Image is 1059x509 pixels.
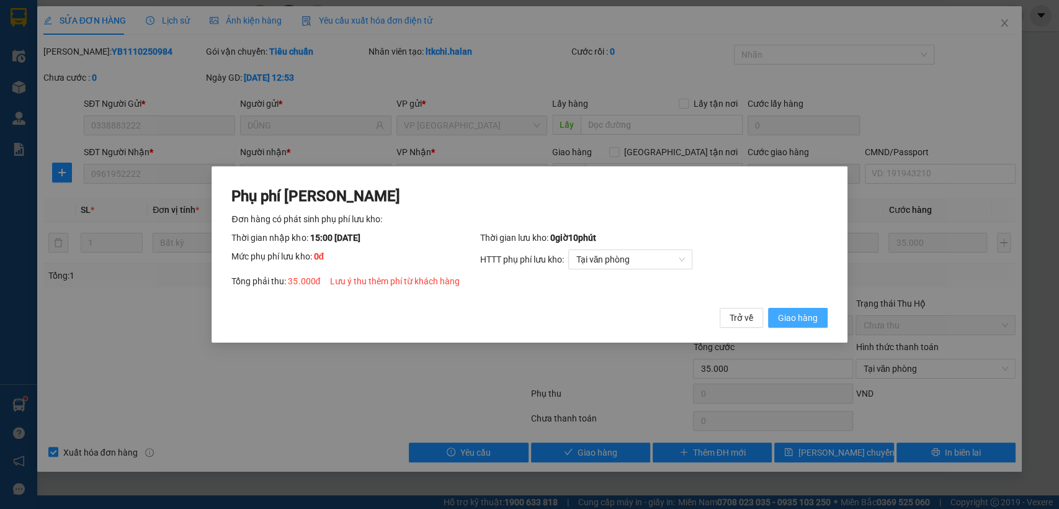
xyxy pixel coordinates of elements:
[231,187,400,205] span: Phụ phí [PERSON_NAME]
[313,251,324,261] span: 0 đ
[730,311,753,325] span: Trở về
[16,84,217,105] b: GỬI : VP [PERSON_NAME]
[231,274,827,288] div: Tổng phải thu:
[231,250,480,269] div: Mức phụ phí lưu kho:
[288,276,320,286] span: 35.000 đ
[480,250,827,269] div: HTTT phụ phí lưu kho:
[720,308,763,328] button: Trở về
[480,231,827,245] div: Thời gian lưu kho:
[310,233,360,243] span: 15:00 [DATE]
[231,212,827,226] div: Đơn hàng có phát sinh phụ phí lưu kho:
[231,231,480,245] div: Thời gian nhập kho:
[116,30,519,46] li: 271 - [PERSON_NAME] - [GEOGRAPHIC_DATA] - [GEOGRAPHIC_DATA]
[576,250,685,269] span: Tại văn phòng
[550,233,596,243] span: 0 giờ 10 phút
[778,311,818,325] span: Giao hàng
[16,16,109,78] img: logo.jpg
[330,276,460,286] span: Lưu ý thu thêm phí từ khách hàng
[768,308,828,328] button: Giao hàng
